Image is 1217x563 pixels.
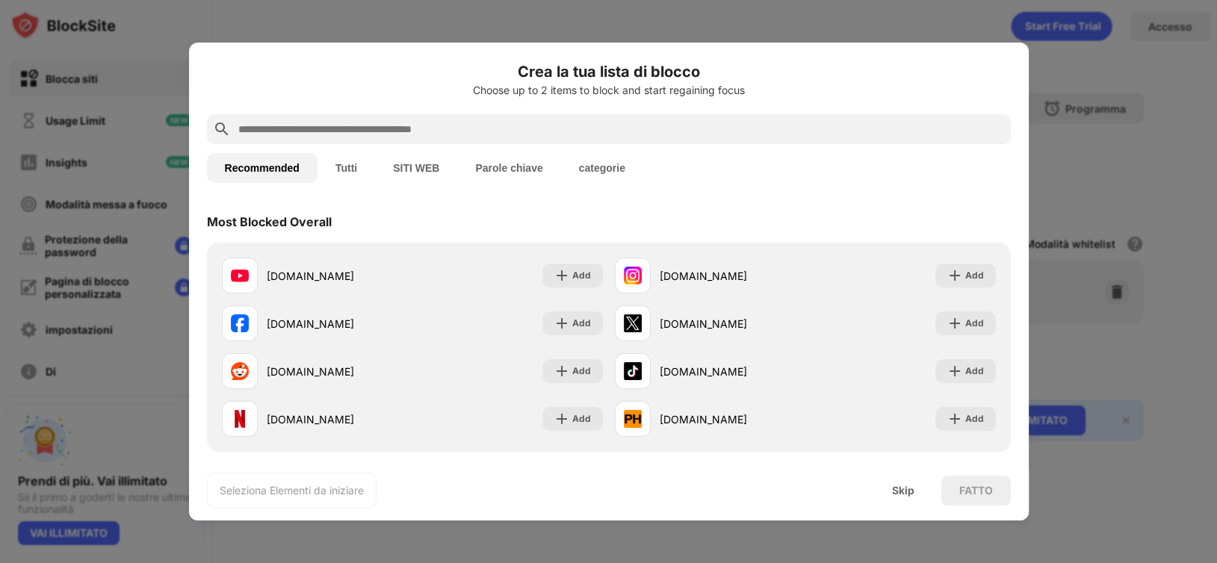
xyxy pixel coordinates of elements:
button: Parole chiave [457,153,560,183]
img: favicons [624,267,642,284]
div: [DOMAIN_NAME] [660,268,805,284]
div: [DOMAIN_NAME] [267,411,412,427]
button: categorie [561,153,643,183]
div: Most Blocked Overall [207,214,332,229]
div: Add [572,316,591,331]
button: Tutti [318,153,375,183]
img: search.svg [213,120,231,138]
div: Add [965,411,984,426]
div: Add [572,364,591,379]
div: [DOMAIN_NAME] [267,316,412,332]
div: FATTO [959,485,993,497]
div: Add [965,316,984,331]
div: Add [965,268,984,283]
div: [DOMAIN_NAME] [267,268,412,284]
img: favicons [624,362,642,380]
div: [DOMAIN_NAME] [267,364,412,379]
div: Add [965,364,984,379]
img: favicons [231,362,249,380]
img: favicons [231,267,249,284]
div: Skip [892,485,914,497]
div: Seleziona Elementi da iniziare [220,483,364,498]
h6: Crea la tua lista di blocco [207,60,1011,83]
img: favicons [231,314,249,332]
div: Add [572,268,591,283]
div: [DOMAIN_NAME] [660,364,805,379]
div: [DOMAIN_NAME] [660,411,805,427]
img: favicons [231,410,249,428]
div: Choose up to 2 items to block and start regaining focus [207,84,1011,96]
img: favicons [624,410,642,428]
button: Recommended [207,153,318,183]
img: favicons [624,314,642,332]
div: Add [572,411,591,426]
button: SITI WEB [375,153,457,183]
div: [DOMAIN_NAME] [660,316,805,332]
